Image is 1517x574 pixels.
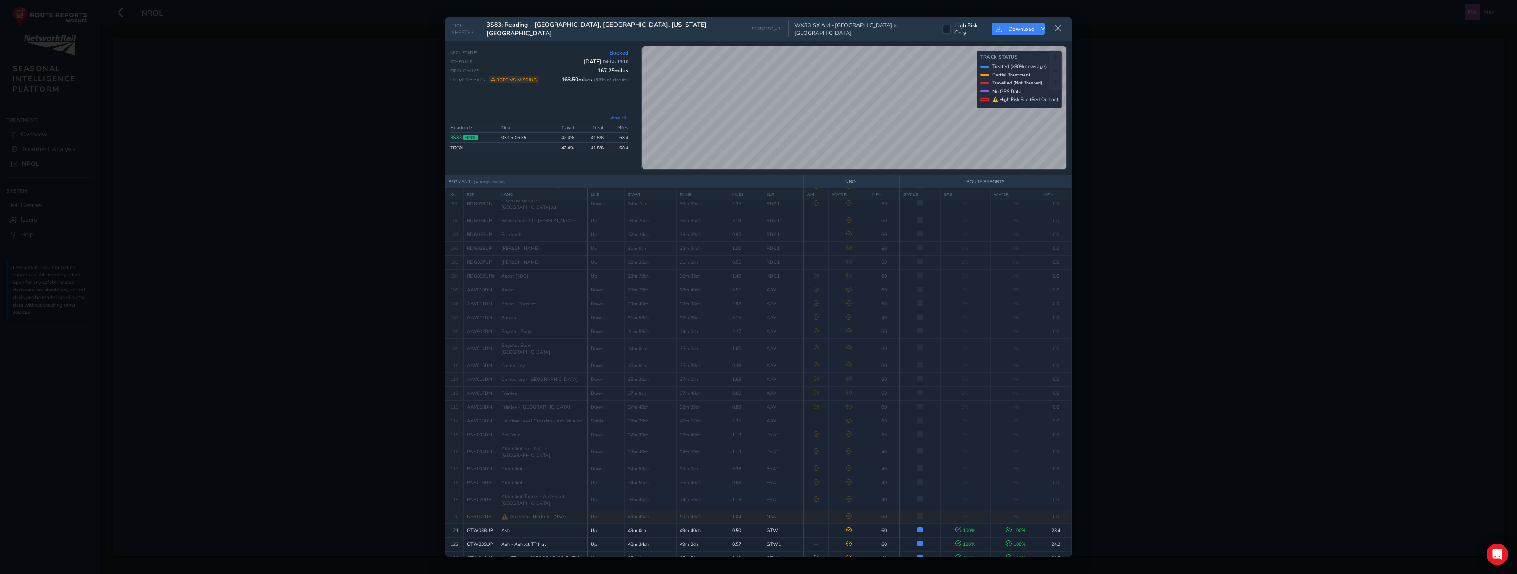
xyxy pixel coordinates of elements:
span: 106 [450,300,458,307]
td: AAV018DN [463,400,498,414]
td: PAA1 [763,442,804,462]
span: 0% [1012,200,1019,207]
td: 0.0 [1041,359,1071,372]
span: Booked [610,49,628,56]
span: Aldershot North Jct - [GEOGRAPHIC_DATA] [501,445,584,459]
td: 68.4 [606,133,629,143]
span: 0% [1012,314,1019,321]
th: START [624,188,676,200]
td: 38m 29ch [624,414,676,428]
td: Down [587,359,624,372]
td: 0.0 [1041,214,1071,228]
td: 31m 0ch [624,241,676,255]
td: 60 [869,325,900,338]
td: Down [587,428,624,442]
td: Down [587,325,624,338]
td: 60 [869,255,900,269]
td: 3.19 [729,214,763,228]
span: 0% [1012,273,1019,279]
span: 99 [452,200,457,207]
span: Bagshot Bank [501,328,531,335]
span: 163.50 miles [561,76,628,83]
span: 104 [450,273,458,279]
td: 1.30 [729,241,763,255]
td: 60 [869,386,900,400]
td: 2.27 [729,325,763,338]
td: 60 [869,283,900,297]
td: PAA1 [763,462,804,476]
th: REF [463,188,498,200]
td: 0.60 [729,386,763,400]
td: 37m 0ch [677,372,729,386]
td: Up [587,214,624,228]
span: 115 [450,431,458,438]
td: 35m 40ch [677,476,729,490]
span: A329 overbridge - [GEOGRAPHIC_DATA] Jct [501,197,584,211]
td: 28m 79ch [624,269,676,283]
td: 60 [869,338,900,359]
th: ROUTE REPORTS [900,175,1072,189]
td: TOTAL [450,143,499,152]
td: Down [587,297,624,311]
td: 29m 40ch [624,297,676,311]
span: 0% [962,245,969,252]
h4: Track Status [980,55,1058,60]
span: 0% [962,404,969,410]
th: SEGMENT [445,175,804,189]
td: 41.8 % [577,143,606,152]
td: 40 [869,311,900,325]
td: 0.0 [1041,241,1071,255]
td: 32m 24ch [624,228,676,241]
span: 0% [962,200,969,207]
td: 31m 58ch [624,325,676,338]
td: 0.0 [1041,194,1071,214]
td: AAV [763,386,804,400]
span: 0% [962,448,969,455]
span: 0% [1012,431,1019,438]
td: 29m 40ch [677,283,729,297]
td: 0.88 [729,476,763,490]
span: ( 98 % of circuit) [594,76,628,83]
td: RDG036UP [463,241,498,255]
span: 0% [962,314,969,321]
th: AM [804,188,828,200]
td: 0.38 [729,462,763,476]
th: GPS [940,188,991,200]
td: 35m 0ch [677,338,729,359]
td: 0.0 [1041,325,1071,338]
span: [PERSON_NAME] [501,259,539,266]
th: MPH [869,188,900,200]
th: Miles [606,123,629,133]
span: Bagshot Bank - [GEOGRAPHIC_DATA] [501,342,584,355]
td: 40 [869,476,900,490]
td: RDG1 [763,228,804,241]
td: Single [587,414,624,428]
span: 109 [450,345,458,352]
td: 0.0 [1041,297,1071,311]
span: Bracknell [501,231,521,238]
td: 33m 20ch [624,214,676,228]
span: 117 [450,465,458,472]
span: 0% [1012,328,1019,335]
td: RDG033DN [463,194,498,214]
td: Up [587,255,624,269]
span: (▲ = high risk site) [474,179,506,185]
td: 0.89 [729,400,763,414]
td: 33m 40ch [624,442,676,462]
span: 0% [1012,231,1019,238]
td: 60 [869,228,900,241]
button: Show all [606,114,628,121]
td: 1.13 [729,442,763,462]
span: 0% [962,465,969,472]
td: 34m 0ch [624,338,676,359]
span: 0% [962,231,969,238]
td: 33m 40ch [677,428,729,442]
canvas: Map [642,46,1066,169]
span: Camberley [501,362,525,369]
span: 0% [962,376,969,383]
td: AAV [763,325,804,338]
span: 0% [962,328,969,335]
td: 35m 30ch [624,372,676,386]
span: 105 [450,287,458,293]
td: AAV902DN [463,325,498,338]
